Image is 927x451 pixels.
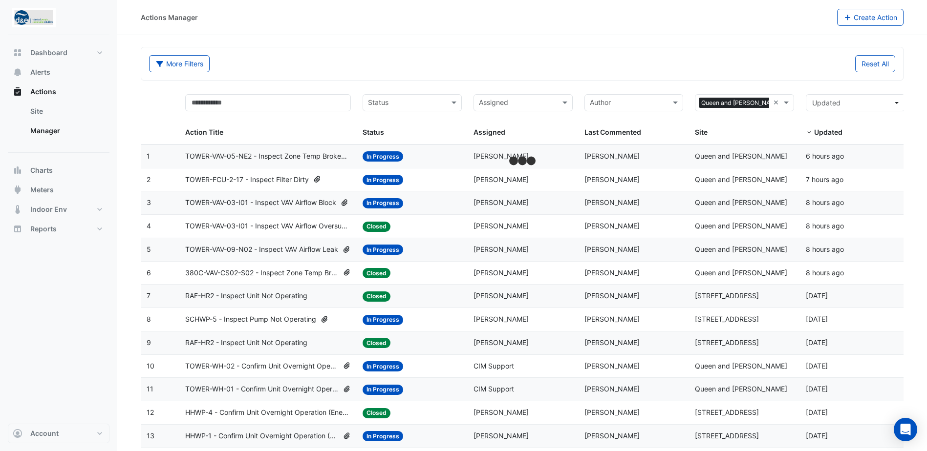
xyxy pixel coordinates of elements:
[695,362,787,370] span: Queen and [PERSON_NAME]
[363,291,390,302] span: Closed
[806,268,844,277] span: 2025-09-02T08:19:51.654
[185,128,223,136] span: Action Title
[147,175,151,184] span: 2
[584,315,640,323] span: [PERSON_NAME]
[695,385,787,393] span: Queen and [PERSON_NAME]
[837,9,904,26] button: Create Action
[185,290,307,302] span: RAF-HR2 - Inspect Unit Not Operating
[695,431,759,440] span: [STREET_ADDRESS]
[806,291,828,300] span: 2025-08-25T10:01:37.083
[474,431,529,440] span: [PERSON_NAME]
[806,245,844,253] span: 2025-09-02T08:31:31.435
[855,55,895,72] button: Reset All
[13,224,22,234] app-icon: Reports
[13,185,22,195] app-icon: Meters
[474,268,529,277] span: [PERSON_NAME]
[147,268,151,277] span: 6
[12,8,56,27] img: Company Logo
[141,12,198,22] div: Actions Manager
[584,245,640,253] span: [PERSON_NAME]
[185,407,351,418] span: HHWP-4 - Confirm Unit Overnight Operation (Energy Waste)
[30,48,67,58] span: Dashboard
[695,175,787,184] span: Queen and [PERSON_NAME]
[185,151,351,162] span: TOWER-VAV-05-NE2 - Inspect Zone Temp Broken Sensor
[30,429,59,438] span: Account
[584,152,640,160] span: [PERSON_NAME]
[806,408,828,416] span: 2025-08-04T15:10:48.806
[8,180,109,200] button: Meters
[13,48,22,58] app-icon: Dashboard
[806,315,828,323] span: 2025-08-20T14:39:45.020
[8,219,109,239] button: Reports
[695,338,759,347] span: [STREET_ADDRESS]
[363,198,403,208] span: In Progress
[695,128,708,136] span: Site
[8,161,109,180] button: Charts
[363,338,390,348] span: Closed
[147,362,154,370] span: 10
[695,268,787,277] span: Queen and [PERSON_NAME]
[474,291,529,300] span: [PERSON_NAME]
[185,314,316,325] span: SCHWP-5 - Inspect Pump Not Operating
[474,128,505,136] span: Assigned
[363,408,390,418] span: Closed
[474,385,514,393] span: CIM Support
[147,315,151,323] span: 8
[30,185,54,195] span: Meters
[8,62,109,82] button: Alerts
[806,94,905,111] button: Updated
[147,245,151,253] span: 5
[584,431,640,440] span: [PERSON_NAME]
[8,43,109,62] button: Dashboard
[695,245,787,253] span: Queen and [PERSON_NAME]
[13,205,22,214] app-icon: Indoor Env
[474,362,514,370] span: CIM Support
[185,197,336,208] span: TOWER-VAV-03-I01 - Inspect VAV Airflow Block
[584,408,640,416] span: [PERSON_NAME]
[13,165,22,175] app-icon: Charts
[474,408,529,416] span: [PERSON_NAME]
[185,174,309,185] span: TOWER-FCU-2-17 - Inspect Filter Dirty
[363,268,390,278] span: Closed
[147,385,153,393] span: 11
[474,198,529,206] span: [PERSON_NAME]
[185,221,351,232] span: TOWER-VAV-03-I01 - Inspect VAV Airflow Oversupply (Energy Waste)
[474,175,529,184] span: [PERSON_NAME]
[806,338,828,347] span: 2025-08-20T13:29:00.184
[13,87,22,97] app-icon: Actions
[814,128,842,136] span: Updated
[149,55,210,72] button: More Filters
[584,175,640,184] span: [PERSON_NAME]
[894,418,917,441] div: Open Intercom Messenger
[30,87,56,97] span: Actions
[185,267,338,279] span: 380C-VAV-CS02-S02 - Inspect Zone Temp Broken Sensor
[22,102,109,121] a: Site
[812,99,841,107] span: Updated
[8,424,109,443] button: Account
[185,361,338,372] span: TOWER-WH-02 - Confirm Unit Overnight Operation (Energy Waste)
[695,408,759,416] span: [STREET_ADDRESS]
[147,222,151,230] span: 4
[584,198,640,206] span: [PERSON_NAME]
[695,152,787,160] span: Queen and [PERSON_NAME]
[806,175,843,184] span: 2025-09-02T08:56:48.203
[30,205,67,214] span: Indoor Env
[147,152,150,160] span: 1
[363,128,384,136] span: Status
[584,291,640,300] span: [PERSON_NAME]
[147,408,154,416] span: 12
[474,315,529,323] span: [PERSON_NAME]
[185,337,307,348] span: RAF-HR2 - Inspect Unit Not Operating
[363,361,403,371] span: In Progress
[584,385,640,393] span: [PERSON_NAME]
[695,198,787,206] span: Queen and [PERSON_NAME]
[185,384,338,395] span: TOWER-WH-01 - Confirm Unit Overnight Operation (Energy Waste)
[773,97,781,108] span: Clear
[185,244,338,255] span: TOWER-VAV-09-N02 - Inspect VAV Airflow Leak
[699,98,783,108] span: Queen and [PERSON_NAME]
[806,198,844,206] span: 2025-09-02T08:51:10.050
[363,385,403,395] span: In Progress
[30,67,50,77] span: Alerts
[584,268,640,277] span: [PERSON_NAME]
[363,151,403,162] span: In Progress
